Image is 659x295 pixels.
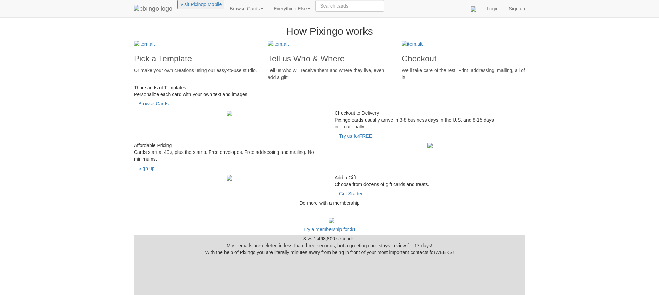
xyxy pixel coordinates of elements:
img: item.alt [402,41,423,47]
img: item.alt [134,41,155,47]
a: Visit Pixingo Mobile [180,2,222,7]
div: With the help of Pixingo you are literally minutes away from being in front of your most importan... [134,249,525,256]
img: mailbox.svg [227,111,232,116]
div: Checkout to Delivery [335,110,525,116]
a: Sign up [134,162,159,174]
a: Tell us Who & Where Tell us who will receive them and where they live, even add a gift! [268,41,391,81]
div: Pixingo cards usually arrive in 3-8 business days in the U.S. and 8-15 days internationally. [335,116,525,130]
div: Add a Gift [335,174,525,181]
div: Thousands of Templates [134,84,324,91]
h2: How Pixingo works [134,25,525,37]
img: megabytes.png [227,175,232,181]
h3: Pick a Template [134,54,257,63]
img: penguin-lines-text.png [329,218,334,223]
div: Do more with a membership [134,200,525,206]
a: Try a membership for $1 [299,224,360,235]
div: Most emails are deleted in less than three seconds, but a greeting card stays in view for 17 days! [134,242,525,249]
div: Cards start at 49¢, plus the stamp. Free envelopes. Free addressing and mailing. No minimums. [134,149,324,162]
p: Tell us who will receive them and where they live, even add a gift! [268,67,391,81]
p: Or make your own creations using our easy-to-use studio. [134,67,257,74]
img: pricetag.png [427,143,433,148]
h3: Checkout [402,54,525,63]
img: item.alt [268,41,289,47]
span: WEEKS [435,250,453,255]
p: We'll take care of the rest! Print, addressing, mailing, all of it! [402,67,525,81]
a: Browse Cards [134,98,173,110]
h3: Tell us Who & Where [268,54,391,63]
span: FREE [359,133,372,139]
div: Choose from dozens of gift cards and treats. [335,181,525,188]
div: 3 vs 1,468,800 seconds! [134,235,525,242]
img: pixingo logo [134,5,172,12]
a: Checkout We'll take care of the rest! Print, addressing, mailing, all of it! [402,41,525,81]
img: comments.svg [471,6,476,12]
div: Affordable Pricing [134,142,324,149]
a: Get Started [335,188,368,200]
a: Try us forFREE [335,130,377,142]
div: Personalize each card with your own text and images. [134,91,324,98]
a: Pick a Template Or make your own creations using our easy-to-use studio. [134,41,257,74]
